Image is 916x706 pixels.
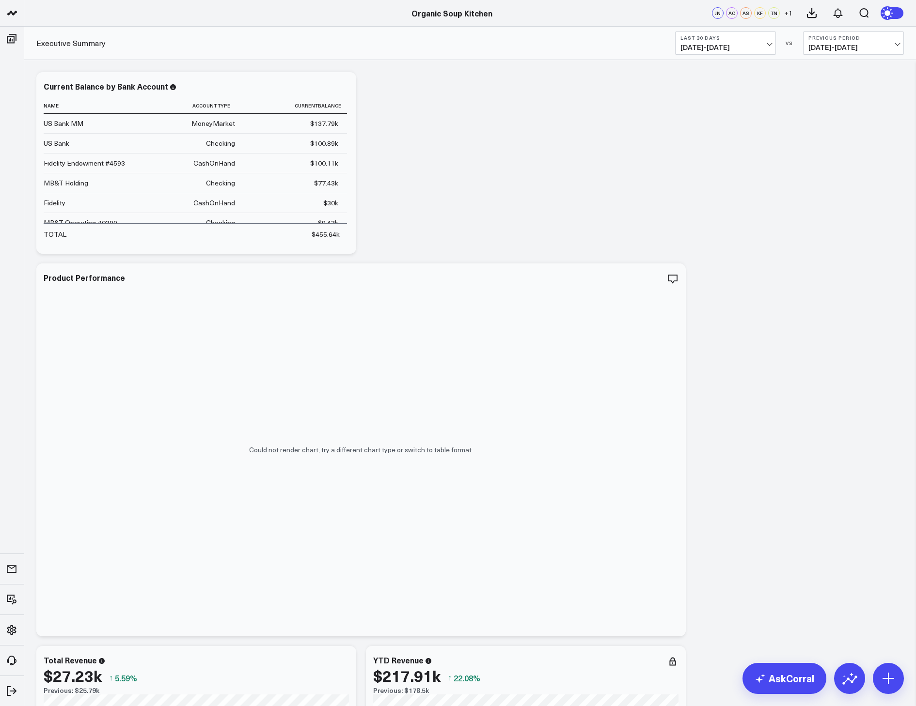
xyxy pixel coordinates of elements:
[411,8,492,18] a: Organic Soup Kitchen
[768,7,780,19] div: TN
[808,44,899,51] span: [DATE] - [DATE]
[373,655,424,665] div: YTD Revenue
[44,158,125,168] div: Fidelity Endowment #4593
[44,272,125,283] div: Product Performance
[44,667,102,684] div: $27.23k
[141,98,244,114] th: Account Type
[193,158,235,168] div: CashOnHand
[44,178,88,188] div: MB&T Holding
[109,672,113,684] span: ↑
[44,687,349,694] div: Previous: $25.79k
[784,10,792,16] span: + 1
[373,687,679,694] div: Previous: $178.5k
[193,198,235,208] div: CashOnHand
[318,218,338,228] div: $9.43k
[323,198,338,208] div: $30k
[310,119,338,128] div: $137.79k
[206,138,235,148] div: Checking
[448,672,452,684] span: ↑
[191,119,235,128] div: MoneyMarket
[44,119,83,128] div: US Bank MM
[314,178,338,188] div: $77.43k
[44,198,65,208] div: Fidelity
[249,446,473,454] p: Could not render chart, try a different chart type or switch to table format.
[44,230,66,239] div: TOTAL
[781,40,798,46] div: VS
[726,7,738,19] div: AC
[742,663,826,694] a: AskCorral
[36,38,106,48] a: Executive Summary
[754,7,766,19] div: KF
[680,35,771,41] b: Last 30 Days
[680,44,771,51] span: [DATE] - [DATE]
[373,667,441,684] div: $217.91k
[312,230,340,239] div: $455.64k
[44,81,168,92] div: Current Balance by Bank Account
[803,31,904,55] button: Previous Period[DATE]-[DATE]
[310,158,338,168] div: $100.11k
[675,31,776,55] button: Last 30 Days[DATE]-[DATE]
[782,7,794,19] button: +1
[206,178,235,188] div: Checking
[115,673,137,683] span: 5.59%
[44,138,69,148] div: US Bank
[454,673,480,683] span: 22.08%
[206,218,235,228] div: Checking
[44,218,117,228] div: MB&T Operating #0399
[310,138,338,148] div: $100.89k
[712,7,724,19] div: JN
[740,7,752,19] div: AS
[808,35,899,41] b: Previous Period
[44,655,97,665] div: Total Revenue
[44,98,141,114] th: Name
[244,98,347,114] th: Currentbalance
